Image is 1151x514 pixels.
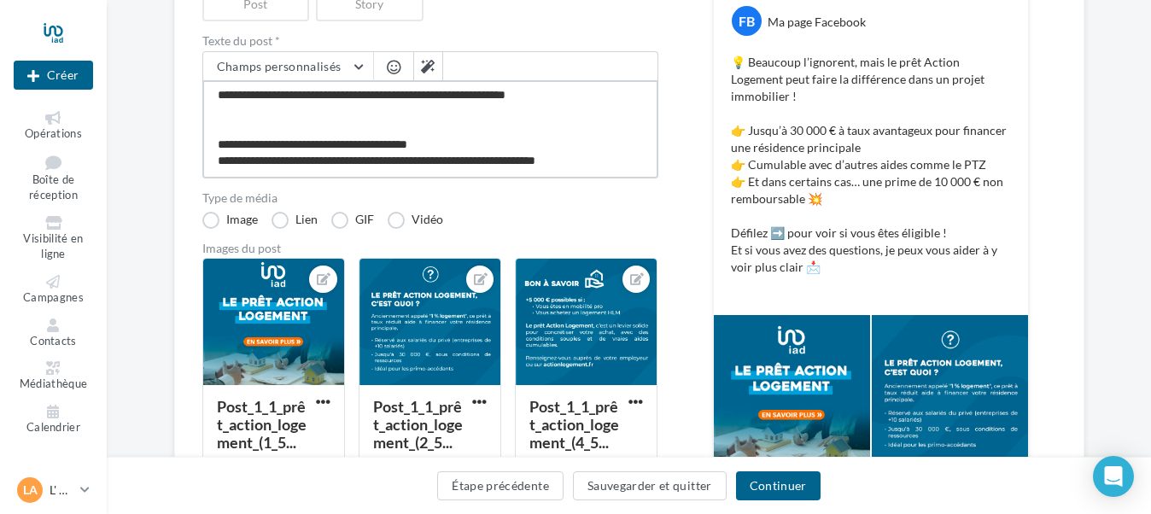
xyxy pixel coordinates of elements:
[30,334,77,348] span: Contacts
[14,61,93,90] div: Nouvelle campagne
[23,231,83,261] span: Visibilité en ligne
[202,35,658,47] label: Texte du post *
[736,471,821,500] button: Continuer
[202,192,658,204] label: Type de média
[23,482,38,499] span: LA
[437,471,564,500] button: Étape précédente
[26,420,80,434] span: Calendrier
[373,397,463,452] div: Post_1_1_prêt_action_logement_(2_5...
[14,474,93,506] a: LA L' Ange Immobilier
[20,377,88,390] span: Médiathèque
[14,272,93,308] a: Campagnes
[202,212,258,229] label: Image
[14,108,93,144] a: Opérations
[732,6,762,36] div: FB
[25,126,82,140] span: Opérations
[14,61,93,90] button: Créer
[272,212,318,229] label: Lien
[14,151,93,206] a: Boîte de réception
[529,397,619,452] div: Post_1_1_prêt_action_logement_(4_5...
[1093,456,1134,497] div: Open Intercom Messenger
[14,358,93,394] a: Médiathèque
[23,290,84,304] span: Campagnes
[331,212,374,229] label: GIF
[573,471,727,500] button: Sauvegarder et quitter
[14,315,93,352] a: Contacts
[202,242,658,254] div: Images du post
[50,482,73,499] p: L' Ange Immobilier
[29,172,78,202] span: Boîte de réception
[217,397,307,452] div: Post_1_1_prêt_action_logement_(1_5...
[388,212,443,229] label: Vidéo
[14,213,93,265] a: Visibilité en ligne
[217,59,342,73] span: Champs personnalisés
[731,54,1011,293] p: 💡 Beaucoup l’ignorent, mais le prêt Action Logement peut faire la différence dans un projet immob...
[14,401,93,438] a: Calendrier
[768,14,866,31] div: Ma page Facebook
[203,52,373,81] button: Champs personnalisés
